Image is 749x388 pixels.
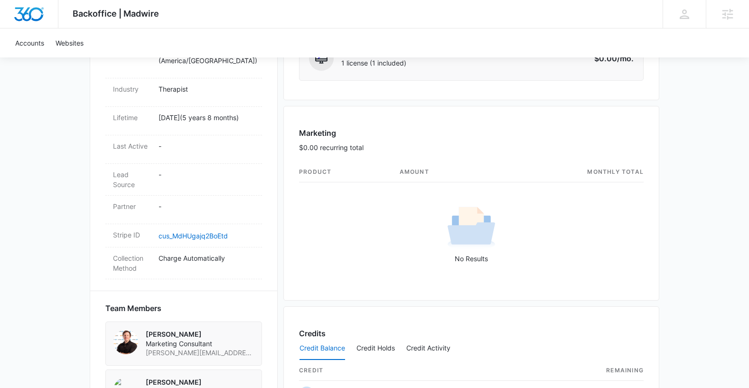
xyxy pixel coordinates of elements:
div: Last Active- [105,135,262,164]
a: cus_MdHUgajq2BoEtd [159,232,228,240]
dt: Partner [113,201,151,211]
dt: Industry [113,84,151,94]
p: $0.00 [589,53,634,64]
h3: Credits [299,328,326,339]
p: Therapist [159,84,254,94]
th: amount [392,162,496,182]
p: - [159,141,254,151]
p: [PERSON_NAME] [146,330,254,339]
div: Partner- [105,196,262,224]
dt: Lead Source [113,170,151,189]
img: Avery Berryman [113,330,138,354]
dt: Lifetime [113,113,151,123]
button: Credit Balance [300,337,345,360]
span: Team Members [105,303,161,314]
div: Local Time02:56pm (America/[GEOGRAPHIC_DATA]) [105,40,262,78]
span: /mo. [617,54,634,63]
p: No Results [300,254,643,264]
th: product [299,162,392,182]
th: credit [299,360,543,381]
div: Stripe IDcus_MdHUgajq2BoEtd [105,224,262,247]
button: Credit Activity [406,337,450,360]
button: Credit Holds [356,337,395,360]
p: [DATE] ( 5 years 8 months ) [159,113,254,123]
p: [PERSON_NAME] [146,378,254,387]
span: Backoffice | Madwire [73,9,159,19]
p: Charge Automatically [159,253,254,263]
div: Collection MethodCharge Automatically [105,247,262,279]
p: $0.00 recurring total [299,142,364,152]
div: Lead Source- [105,164,262,196]
a: Websites [50,28,89,57]
a: Accounts [9,28,50,57]
p: - [159,201,254,211]
img: No Results [448,204,495,251]
dt: Last Active [113,141,151,151]
span: Marketing Consultant [146,339,254,349]
div: Lifetime[DATE](5 years 8 months) [105,107,262,135]
th: monthly total [496,162,644,182]
dt: Stripe ID [113,230,151,240]
p: - [159,170,254,180]
th: Remaining [543,360,644,381]
div: IndustryTherapist [105,78,262,107]
span: [PERSON_NAME][EMAIL_ADDRESS][PERSON_NAME][DOMAIN_NAME] [146,348,254,358]
span: 1 license (1 included) [341,58,431,68]
dt: Collection Method [113,253,151,273]
h3: Marketing [299,127,364,139]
